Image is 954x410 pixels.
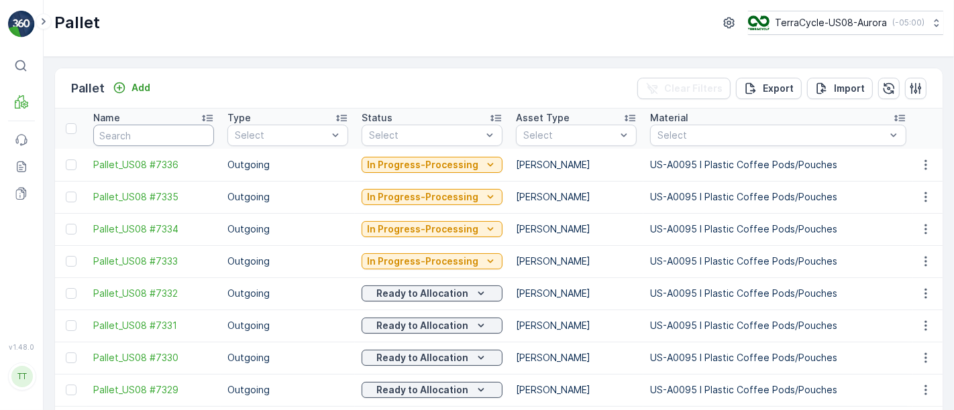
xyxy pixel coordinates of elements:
[71,79,105,98] p: Pallet
[93,255,214,268] a: Pallet_US08 #7333
[221,374,355,406] td: Outgoing
[664,82,723,95] p: Clear Filters
[93,287,214,300] a: Pallet_US08 #7332
[509,277,643,310] td: [PERSON_NAME]
[362,350,502,366] button: Ready to Allocation
[643,149,913,181] td: US-A0095 I Plastic Coffee Pods/Pouches
[221,277,355,310] td: Outgoing
[377,287,469,300] p: Ready to Allocation
[369,129,482,142] p: Select
[362,382,502,398] button: Ready to Allocation
[93,383,214,397] a: Pallet_US08 #7329
[8,354,35,399] button: TT
[367,222,478,236] p: In Progress-Processing
[516,111,570,125] p: Asset Type
[54,12,100,33] p: Pallet
[637,78,731,99] button: Clear Filters
[221,245,355,277] td: Outgoing
[221,310,355,342] td: Outgoing
[367,190,478,204] p: In Progress-Processing
[8,343,35,351] span: v 1.48.0
[643,310,913,342] td: US-A0095 I Plastic Coffee Pods/Pouches
[221,213,355,245] td: Outgoing
[93,158,214,172] a: Pallet_US08 #7336
[362,157,502,173] button: In Progress-Processing
[367,158,478,172] p: In Progress-Processing
[643,374,913,406] td: US-A0095 I Plastic Coffee Pods/Pouches
[892,17,924,28] p: ( -05:00 )
[509,342,643,374] td: [PERSON_NAME]
[235,129,327,142] p: Select
[657,129,886,142] p: Select
[509,149,643,181] td: [PERSON_NAME]
[66,385,76,395] div: Toggle Row Selected
[66,256,76,267] div: Toggle Row Selected
[66,159,76,170] div: Toggle Row Selected
[367,255,478,268] p: In Progress-Processing
[807,78,873,99] button: Import
[775,16,887,29] p: TerraCycle-US08-Aurora
[107,80,156,96] button: Add
[8,11,35,38] img: logo
[66,288,76,299] div: Toggle Row Selected
[11,366,33,387] div: TT
[736,78,802,99] button: Export
[362,221,502,237] button: In Progress-Processing
[66,352,76,363] div: Toggle Row Selected
[93,319,214,332] a: Pallet_US08 #7331
[643,277,913,310] td: US-A0095 I Plastic Coffee Pods/Pouches
[643,213,913,245] td: US-A0095 I Plastic Coffee Pods/Pouches
[221,342,355,374] td: Outgoing
[221,181,355,213] td: Outgoing
[509,213,643,245] td: [PERSON_NAME]
[834,82,865,95] p: Import
[643,342,913,374] td: US-A0095 I Plastic Coffee Pods/Pouches
[131,81,150,94] p: Add
[362,111,392,125] p: Status
[650,111,688,125] p: Material
[748,11,943,35] button: TerraCycle-US08-Aurora(-05:00)
[763,82,794,95] p: Export
[509,310,643,342] td: [PERSON_NAME]
[66,224,76,234] div: Toggle Row Selected
[362,285,502,301] button: Ready to Allocation
[509,245,643,277] td: [PERSON_NAME]
[643,245,913,277] td: US-A0095 I Plastic Coffee Pods/Pouches
[509,181,643,213] td: [PERSON_NAME]
[362,318,502,334] button: Ready to Allocation
[93,190,214,204] a: Pallet_US08 #7335
[93,222,214,236] a: Pallet_US08 #7334
[93,351,214,364] a: Pallet_US08 #7330
[362,253,502,269] button: In Progress-Processing
[509,374,643,406] td: [PERSON_NAME]
[66,192,76,202] div: Toggle Row Selected
[643,181,913,213] td: US-A0095 I Plastic Coffee Pods/Pouches
[377,319,469,332] p: Ready to Allocation
[748,15,770,30] img: image_ci7OI47.png
[377,351,469,364] p: Ready to Allocation
[93,125,214,146] input: Search
[227,111,251,125] p: Type
[523,129,616,142] p: Select
[66,320,76,331] div: Toggle Row Selected
[221,149,355,181] td: Outgoing
[93,111,120,125] p: Name
[377,383,469,397] p: Ready to Allocation
[362,189,502,205] button: In Progress-Processing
